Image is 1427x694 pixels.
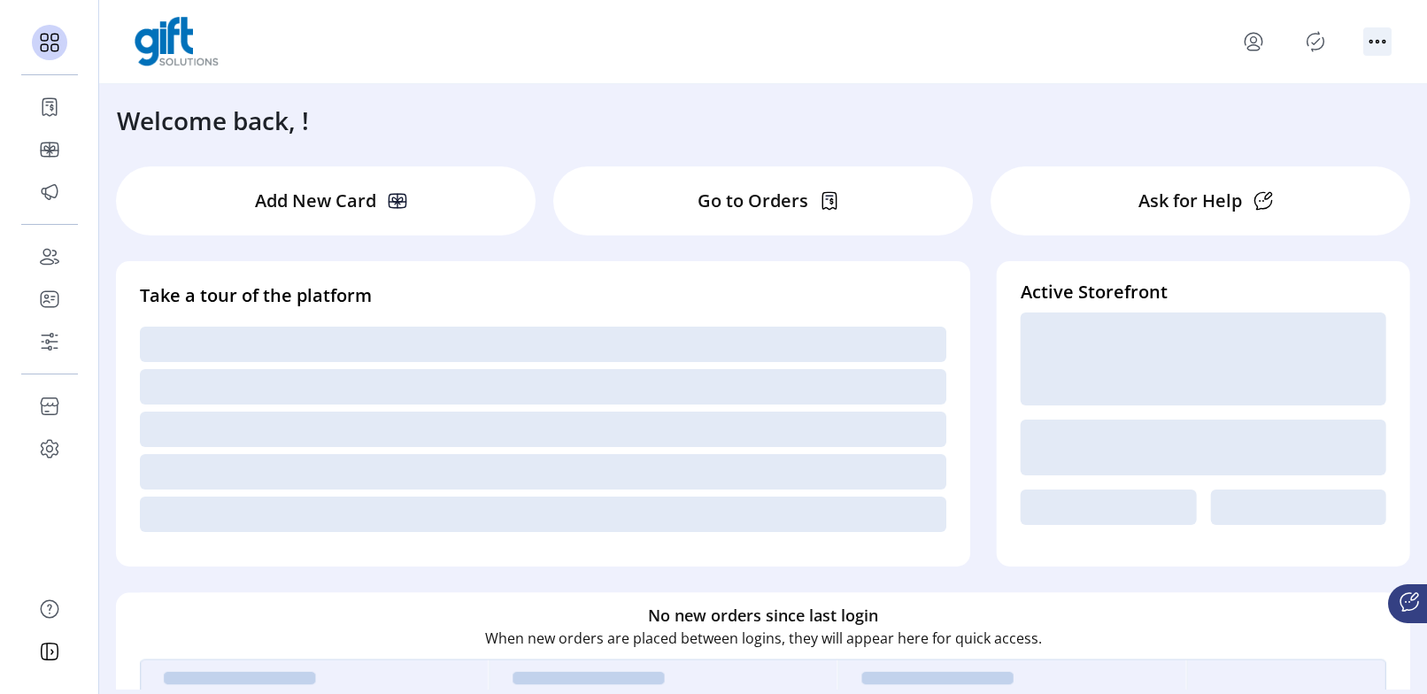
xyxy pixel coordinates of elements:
p: When new orders are placed between logins, they will appear here for quick access. [485,628,1042,649]
button: menu [1363,27,1392,56]
img: logo [135,17,219,66]
h4: Active Storefront [1021,279,1386,305]
p: Go to Orders [698,188,808,214]
h3: Welcome back, ! [117,102,309,139]
p: Add New Card [255,188,376,214]
h4: Take a tour of the platform [140,282,946,309]
p: Ask for Help [1138,188,1242,214]
button: Publisher Panel [1301,27,1330,56]
button: menu [1239,27,1268,56]
h6: No new orders since last login [648,604,878,628]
